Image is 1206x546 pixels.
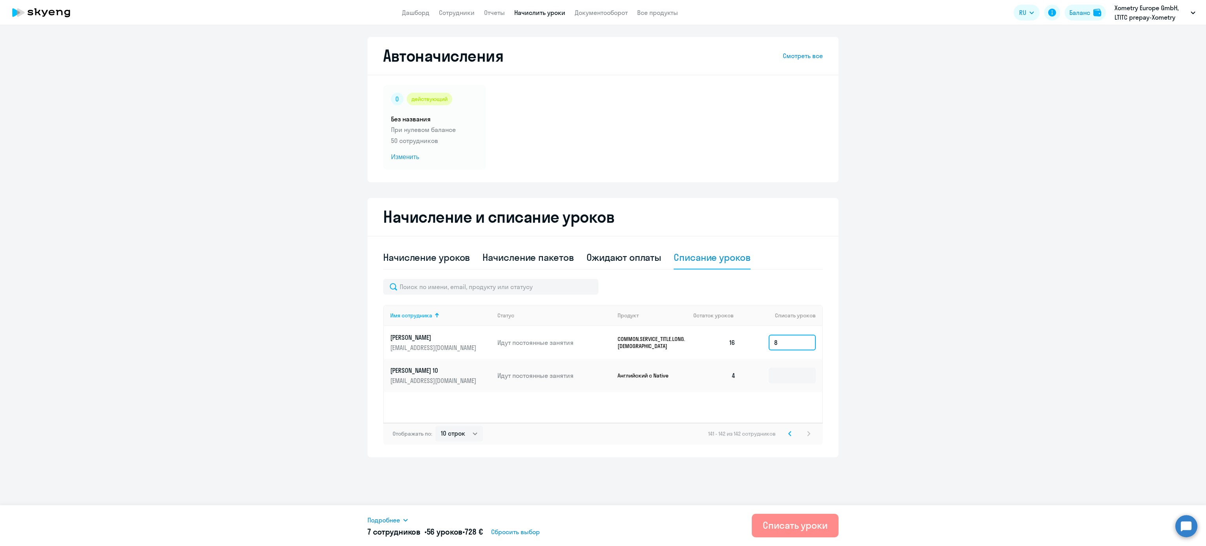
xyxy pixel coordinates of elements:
[618,312,687,319] div: Продукт
[618,335,676,350] p: COMMON.SERVICE_TITLE.LONG.[DEMOGRAPHIC_DATA]
[687,326,742,359] td: 16
[752,514,839,537] button: Списать уроки
[407,93,452,105] div: действующий
[742,305,822,326] th: Списать уроков
[439,9,475,16] a: Сотрудники
[390,376,478,385] p: [EMAIL_ADDRESS][DOMAIN_NAME]
[1069,8,1090,17] div: Баланс
[390,333,478,342] p: [PERSON_NAME]
[402,9,429,16] a: Дашборд
[497,312,611,319] div: Статус
[491,527,540,537] span: Сбросить выбор
[618,312,639,319] div: Продукт
[427,527,463,537] span: 56 уроков
[383,251,470,264] div: Начисление уроков
[763,519,828,531] div: Списать уроки
[497,371,611,380] p: Идут постоянные занятия
[1111,3,1199,22] button: Xometry Europe GmbH, LTITC prepay-Xometry Europe GmbH_Основной
[391,125,478,134] p: При нулевом балансе
[367,526,482,537] h5: 7 сотрудников • •
[1065,5,1106,20] button: Балансbalance
[1093,9,1101,16] img: balance
[618,372,676,379] p: Английский с Native
[497,338,611,347] p: Идут постоянные занятия
[575,9,628,16] a: Документооборот
[383,279,598,295] input: Поиск по имени, email, продукту или статусу
[514,9,565,16] a: Начислить уроки
[390,343,478,352] p: [EMAIL_ADDRESS][DOMAIN_NAME]
[674,251,751,264] div: Списание уроков
[693,312,734,319] span: Остаток уроков
[367,515,400,525] span: Подробнее
[1115,3,1188,22] p: Xometry Europe GmbH, LTITC prepay-Xometry Europe GmbH_Основной
[587,251,661,264] div: Ожидают оплаты
[390,366,491,385] a: [PERSON_NAME] 10[EMAIL_ADDRESS][DOMAIN_NAME]
[497,312,514,319] div: Статус
[1014,5,1040,20] button: RU
[391,115,478,123] h5: Без названия
[783,51,823,60] a: Смотреть все
[484,9,505,16] a: Отчеты
[383,207,823,226] h2: Начисление и списание уроков
[1019,8,1026,17] span: RU
[393,430,432,437] span: Отображать по:
[390,312,491,319] div: Имя сотрудника
[482,251,574,264] div: Начисление пакетов
[693,312,742,319] div: Остаток уроков
[383,46,503,65] h2: Автоначисления
[465,527,482,537] span: 728 €
[390,333,491,352] a: [PERSON_NAME][EMAIL_ADDRESS][DOMAIN_NAME]
[637,9,678,16] a: Все продукты
[390,366,478,375] p: [PERSON_NAME] 10
[687,359,742,392] td: 4
[391,136,478,145] p: 50 сотрудников
[391,152,478,162] span: Изменить
[708,430,776,437] span: 141 - 142 из 142 сотрудников
[390,312,432,319] div: Имя сотрудника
